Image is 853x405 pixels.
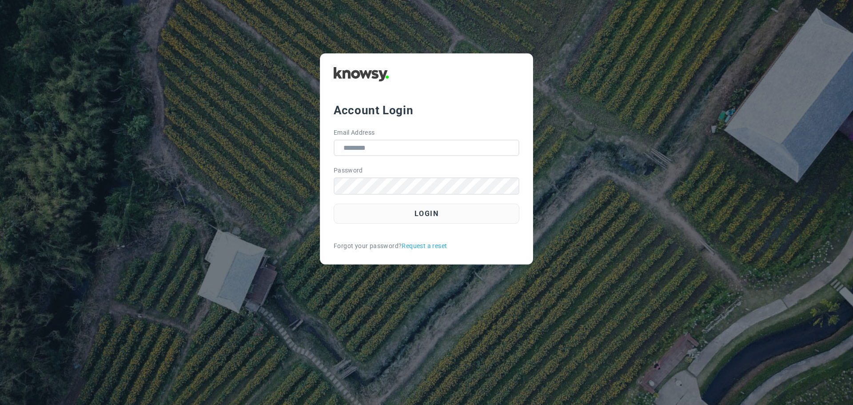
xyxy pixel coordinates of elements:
[334,204,519,224] button: Login
[334,166,363,175] label: Password
[334,102,519,118] div: Account Login
[334,128,375,137] label: Email Address
[334,241,519,251] div: Forgot your password?
[402,241,447,251] a: Request a reset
